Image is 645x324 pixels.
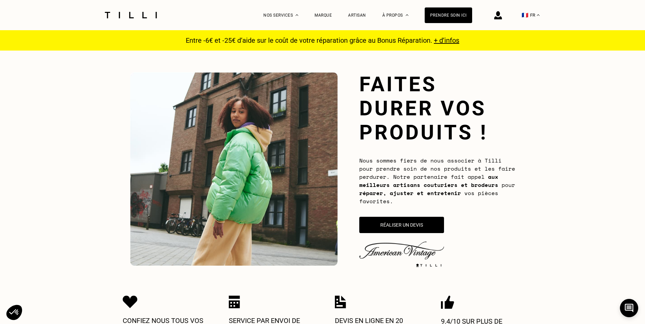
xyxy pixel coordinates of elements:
[359,72,515,145] h1: Faites durer vos produits !
[414,264,444,267] img: logo Tilli
[359,156,515,205] span: Nous sommes fiers de nous associer à Tilli pour prendre soin de nos produits et les faire perdure...
[123,296,138,308] img: Icon
[434,36,459,44] a: + d’infos
[315,13,332,18] a: Marque
[102,12,159,18] img: Logo du service de couturière Tilli
[537,14,540,16] img: menu déroulant
[406,14,408,16] img: Menu déroulant à propos
[182,36,463,44] p: Entre -6€ et -25€ d’aide sur le coût de votre réparation grâce au Bonus Réparation.
[494,11,502,19] img: icône connexion
[522,12,528,18] span: 🇫🇷
[348,13,366,18] a: Artisan
[335,296,346,308] img: Icon
[296,14,298,16] img: Menu déroulant
[229,296,240,308] img: Icon
[359,217,444,233] button: Réaliser un devis
[425,7,472,23] a: Prendre soin ici
[359,189,461,197] b: réparer, ajuster et entretenir
[359,242,444,259] img: americanVintage.logo.png
[359,173,498,189] b: aux meilleurs artisans couturiers et brodeurs
[441,296,454,309] img: Icon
